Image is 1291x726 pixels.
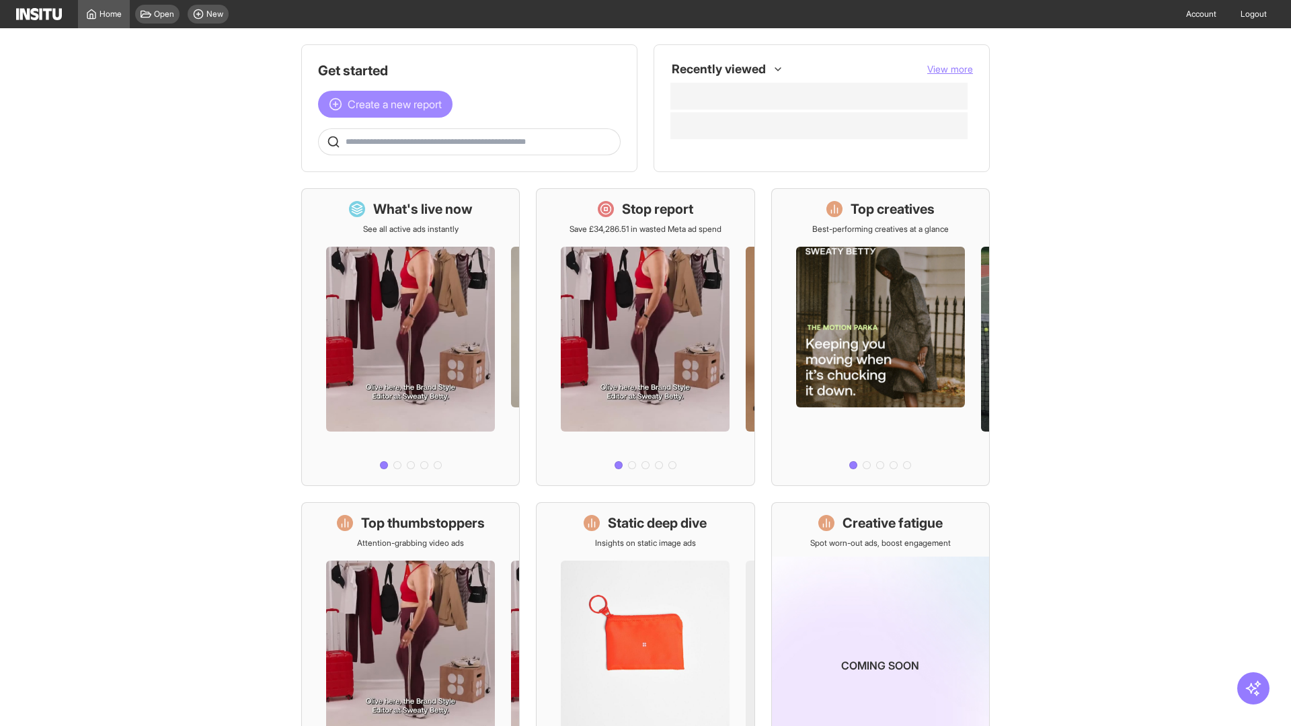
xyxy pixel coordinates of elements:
span: New [206,9,223,19]
span: Home [100,9,122,19]
p: Best-performing creatives at a glance [812,224,949,235]
h1: Static deep dive [608,514,707,532]
p: See all active ads instantly [363,224,459,235]
h1: Top creatives [851,200,935,218]
h1: Get started [318,61,621,80]
button: View more [927,63,973,76]
p: Insights on static image ads [595,538,696,549]
p: Save £34,286.51 in wasted Meta ad spend [570,224,721,235]
span: View more [927,63,973,75]
span: Create a new report [348,96,442,112]
img: Logo [16,8,62,20]
h1: Stop report [622,200,693,218]
a: Stop reportSave £34,286.51 in wasted Meta ad spend [536,188,754,486]
h1: What's live now [373,200,473,218]
p: Attention-grabbing video ads [357,538,464,549]
button: Create a new report [318,91,453,118]
span: Open [154,9,174,19]
a: What's live nowSee all active ads instantly [301,188,520,486]
h1: Top thumbstoppers [361,514,485,532]
a: Top creativesBest-performing creatives at a glance [771,188,990,486]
